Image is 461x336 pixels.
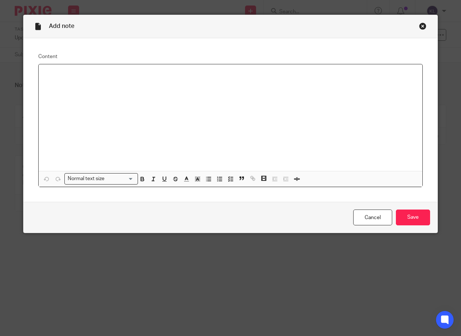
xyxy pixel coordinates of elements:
span: Add note [49,23,74,29]
span: Normal text size [66,175,106,183]
input: Save [396,210,430,225]
a: Cancel [353,210,392,225]
div: Close this dialog window [419,22,426,30]
input: Search for option [107,175,134,183]
label: Content [38,53,423,60]
div: Search for option [64,173,138,185]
